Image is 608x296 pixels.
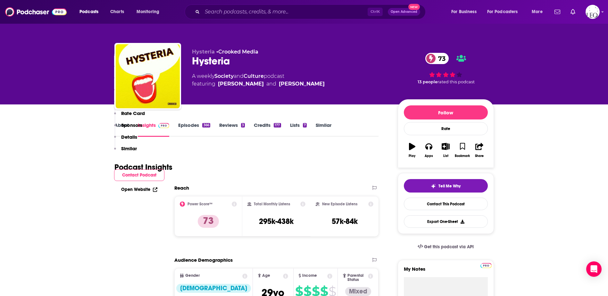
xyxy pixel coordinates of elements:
a: Open Website [121,187,157,192]
a: Lists7 [290,122,307,137]
h2: Audience Demographics [174,257,233,263]
div: [DEMOGRAPHIC_DATA] [176,284,251,293]
button: Similar [114,145,137,157]
div: Play [409,154,415,158]
a: Charts [106,7,128,17]
span: Income [302,274,317,278]
div: 177 [274,123,281,127]
button: open menu [447,7,485,17]
h2: Total Monthly Listens [254,202,290,206]
button: open menu [75,7,107,17]
button: Export One-Sheet [404,215,488,228]
input: Search podcasts, credits, & more... [202,7,368,17]
span: • [216,49,258,55]
span: Logged in as LeoPR [586,5,600,19]
span: and [266,80,276,88]
h3: 295k-438k [259,217,294,226]
div: 3 [241,123,245,127]
a: Get this podcast via API [412,239,479,255]
a: Erin Ryan [218,80,264,88]
button: Show profile menu [586,5,600,19]
span: Podcasts [79,7,98,16]
div: 366 [202,123,210,127]
div: Apps [425,154,433,158]
div: Bookmark [455,154,470,158]
a: Crooked Media [218,49,258,55]
button: Sponsors [114,122,142,134]
div: Rate [404,122,488,135]
span: More [532,7,543,16]
span: For Podcasters [487,7,518,16]
span: rated this podcast [437,79,475,84]
img: Podchaser Pro [480,263,492,268]
span: Parental Status [347,274,367,282]
button: Play [404,139,421,162]
p: Sponsors [121,122,142,128]
a: Episodes366 [178,122,210,137]
div: 73 13 peoplerated this podcast [398,49,494,88]
span: New [408,4,420,10]
div: Open Intercom Messenger [586,261,602,277]
button: Follow [404,105,488,119]
div: Share [475,154,484,158]
span: Open Advanced [391,10,417,13]
div: A weekly podcast [192,72,325,88]
p: 73 [198,215,219,228]
a: Pro website [480,262,492,268]
span: Tell Me Why [438,184,461,189]
button: tell me why sparkleTell Me Why [404,179,488,193]
button: Apps [421,139,437,162]
span: Age [262,274,270,278]
span: Gender [185,274,200,278]
img: Podchaser - Follow, Share and Rate Podcasts [5,6,67,18]
span: Hysteria [192,49,215,55]
div: Mixed [345,287,371,296]
a: Similar [316,122,331,137]
a: Show notifications dropdown [568,6,578,17]
img: User Profile [586,5,600,19]
p: Details [121,134,137,140]
button: Share [471,139,487,162]
button: Bookmark [454,139,471,162]
span: For Business [451,7,477,16]
a: Credits177 [254,122,281,137]
h2: Power Score™ [187,202,212,206]
img: Hysteria [116,44,180,108]
button: Details [114,134,137,146]
a: Alyssa Mastromonaco [279,80,325,88]
h2: New Episode Listens [322,202,357,206]
span: Get this podcast via API [424,244,474,250]
button: Open AdvancedNew [388,8,420,16]
div: Search podcasts, credits, & more... [191,4,432,19]
button: Contact Podcast [114,169,164,181]
div: List [443,154,448,158]
label: My Notes [404,266,488,277]
a: Reviews3 [219,122,245,137]
button: List [437,139,454,162]
img: tell me why sparkle [431,184,436,189]
span: Charts [110,7,124,16]
a: Show notifications dropdown [552,6,563,17]
button: open menu [132,7,168,17]
a: Contact This Podcast [404,198,488,210]
span: Ctrl K [368,8,383,16]
span: 13 people [418,79,437,84]
span: and [234,73,244,79]
span: 73 [432,53,449,64]
a: Society [214,73,234,79]
span: Monitoring [137,7,159,16]
span: featuring [192,80,325,88]
h2: Reach [174,185,189,191]
button: open menu [527,7,551,17]
div: 7 [303,123,307,127]
h3: 57k-84k [332,217,358,226]
a: Culture [244,73,264,79]
a: 73 [425,53,449,64]
p: Similar [121,145,137,152]
button: open menu [483,7,527,17]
